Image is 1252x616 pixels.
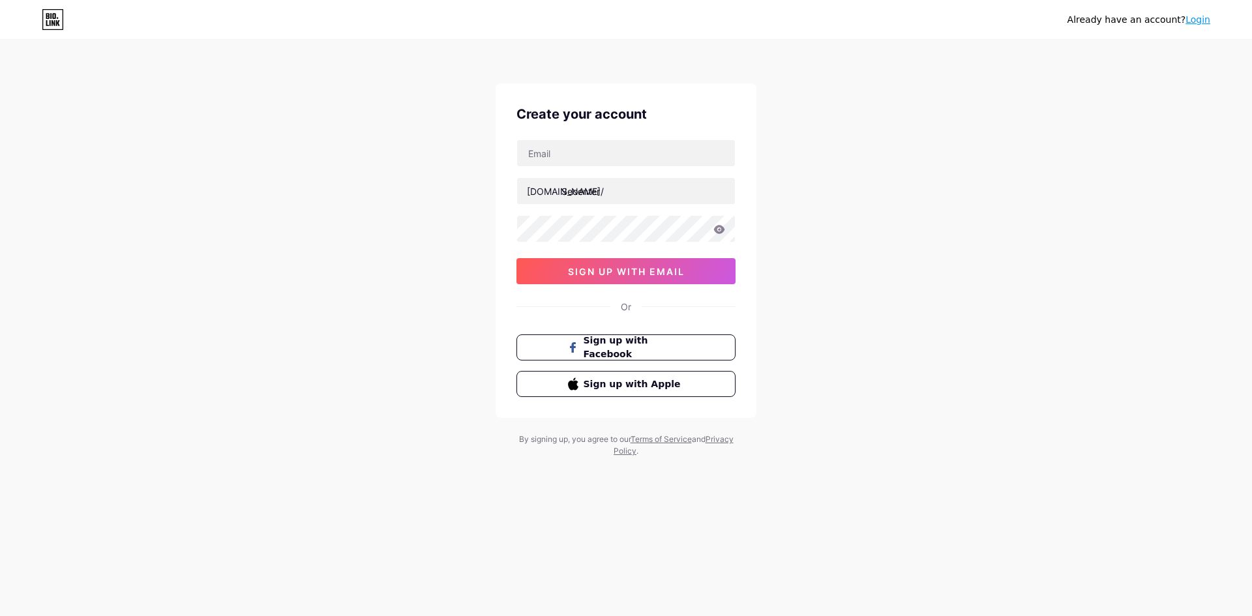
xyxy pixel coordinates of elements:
button: Sign up with Apple [516,371,736,397]
input: username [517,178,735,204]
div: Create your account [516,104,736,124]
input: Email [517,140,735,166]
span: Sign up with Facebook [584,334,685,361]
div: By signing up, you agree to our and . [515,433,737,457]
span: sign up with email [568,266,685,277]
div: [DOMAIN_NAME]/ [527,184,604,198]
div: Already have an account? [1067,13,1210,27]
span: Sign up with Apple [584,377,685,391]
button: Sign up with Facebook [516,334,736,360]
button: sign up with email [516,258,736,284]
div: Or [621,300,631,314]
a: Login [1185,14,1210,25]
a: Terms of Service [631,434,692,444]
